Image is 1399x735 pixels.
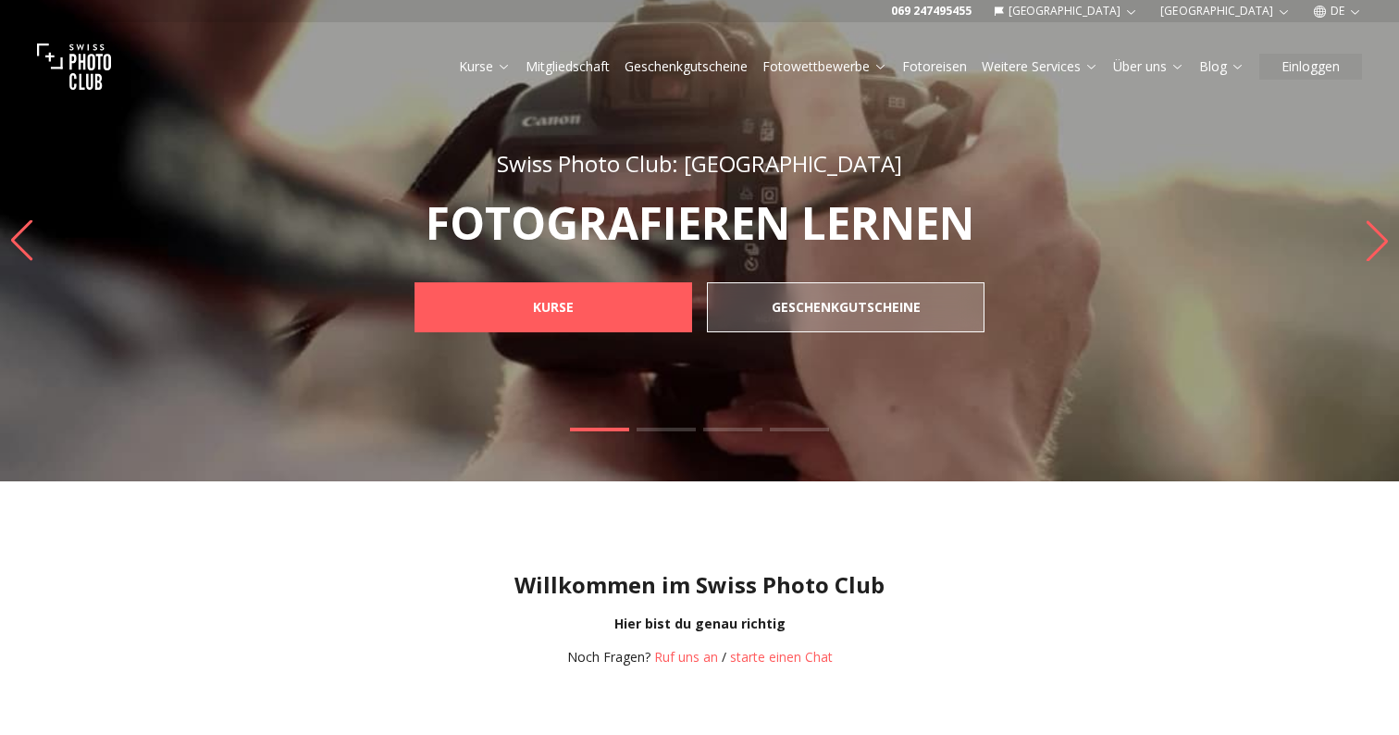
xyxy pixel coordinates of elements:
[772,298,921,317] b: GESCHENKGUTSCHEINE
[459,57,511,76] a: Kurse
[895,54,974,80] button: Fotoreisen
[567,648,650,666] span: Noch Fragen?
[518,54,617,80] button: Mitgliedschaft
[974,54,1106,80] button: Weitere Services
[1259,54,1362,80] button: Einloggen
[891,4,972,19] a: 069 247495455
[374,201,1025,245] p: FOTOGRAFIEREN LERNEN
[625,57,748,76] a: Geschenkgutscheine
[1113,57,1184,76] a: Über uns
[617,54,755,80] button: Geschenkgutscheine
[526,57,610,76] a: Mitgliedschaft
[1106,54,1192,80] button: Über uns
[654,648,718,666] a: Ruf uns an
[533,298,574,317] b: KURSE
[755,54,895,80] button: Fotowettbewerbe
[902,57,967,76] a: Fotoreisen
[707,282,984,332] a: GESCHENKGUTSCHEINE
[1192,54,1252,80] button: Blog
[730,648,833,666] button: starte einen Chat
[452,54,518,80] button: Kurse
[567,648,833,666] div: /
[762,57,887,76] a: Fotowettbewerbe
[982,57,1098,76] a: Weitere Services
[415,282,692,332] a: KURSE
[15,570,1384,600] h1: Willkommen im Swiss Photo Club
[1199,57,1244,76] a: Blog
[37,30,111,104] img: Swiss photo club
[497,148,902,179] span: Swiss Photo Club: [GEOGRAPHIC_DATA]
[15,615,1384,633] div: Hier bist du genau richtig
